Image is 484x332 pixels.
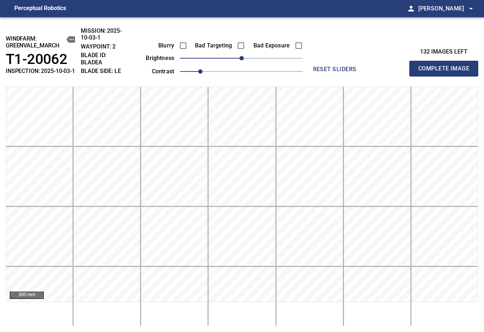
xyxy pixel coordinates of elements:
h2: MISSION: 2025-10-03-1 [81,27,124,41]
button: reset sliders [306,62,363,77]
figcaption: Perceptual Robotics [14,3,66,14]
span: person [407,4,415,13]
label: brightness [134,55,174,61]
label: Bad Targeting [192,43,232,49]
span: reset sliders [309,64,360,74]
h2: BLADE SIDE: LE [81,68,124,74]
label: contrast [134,69,174,74]
label: Blurry [134,43,174,49]
h1: T1-20062 [6,51,75,68]
h2: windfarm: Greenvale_March [6,35,75,49]
h2: WAYPOINT: 2 [81,43,124,50]
button: Complete Image [409,61,478,77]
span: Complete Image [417,64,470,74]
h3: 132 images left [409,49,478,55]
button: [PERSON_NAME] [415,1,475,16]
span: arrow_drop_down [467,4,475,13]
label: Bad Exposure [250,43,290,49]
span: [PERSON_NAME] [418,4,475,14]
h2: BLADE ID: bladeA [81,52,124,65]
h2: INSPECTION: 2025-10-03-1 [6,68,75,74]
button: copy message details [66,35,75,44]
